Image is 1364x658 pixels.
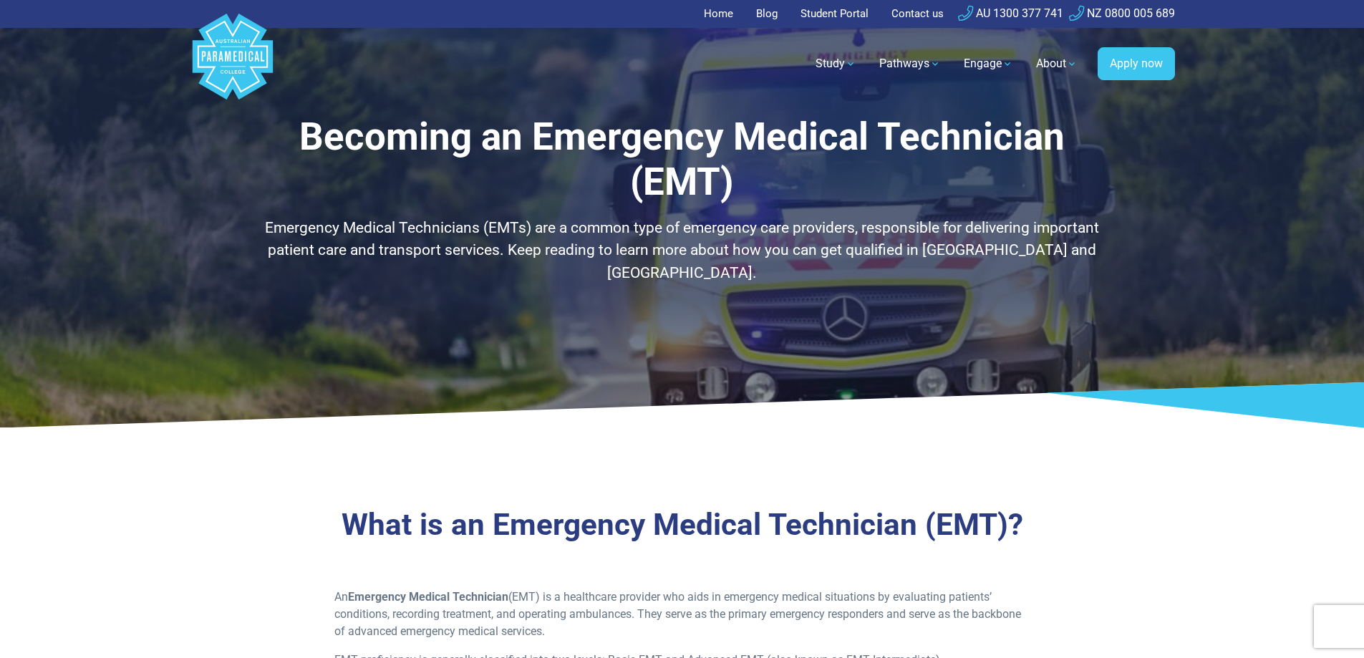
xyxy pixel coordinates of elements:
[1098,47,1175,80] a: Apply now
[807,44,865,84] a: Study
[958,6,1063,20] a: AU 1300 377 741
[1027,44,1086,84] a: About
[190,28,276,100] a: Australian Paramedical College
[263,507,1101,543] h3: What is an Emergency Medical Technician (EMT)?
[955,44,1022,84] a: Engage
[263,115,1101,205] h1: Becoming an Emergency Medical Technician (EMT)
[263,217,1101,285] p: Emergency Medical Technicians (EMTs) are a common type of emergency care providers, responsible f...
[871,44,949,84] a: Pathways
[334,589,1030,640] p: An (EMT) is a healthcare provider who aids in emergency medical situations by evaluating patients...
[348,590,508,604] strong: Emergency Medical Technician
[1069,6,1175,20] a: NZ 0800 005 689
